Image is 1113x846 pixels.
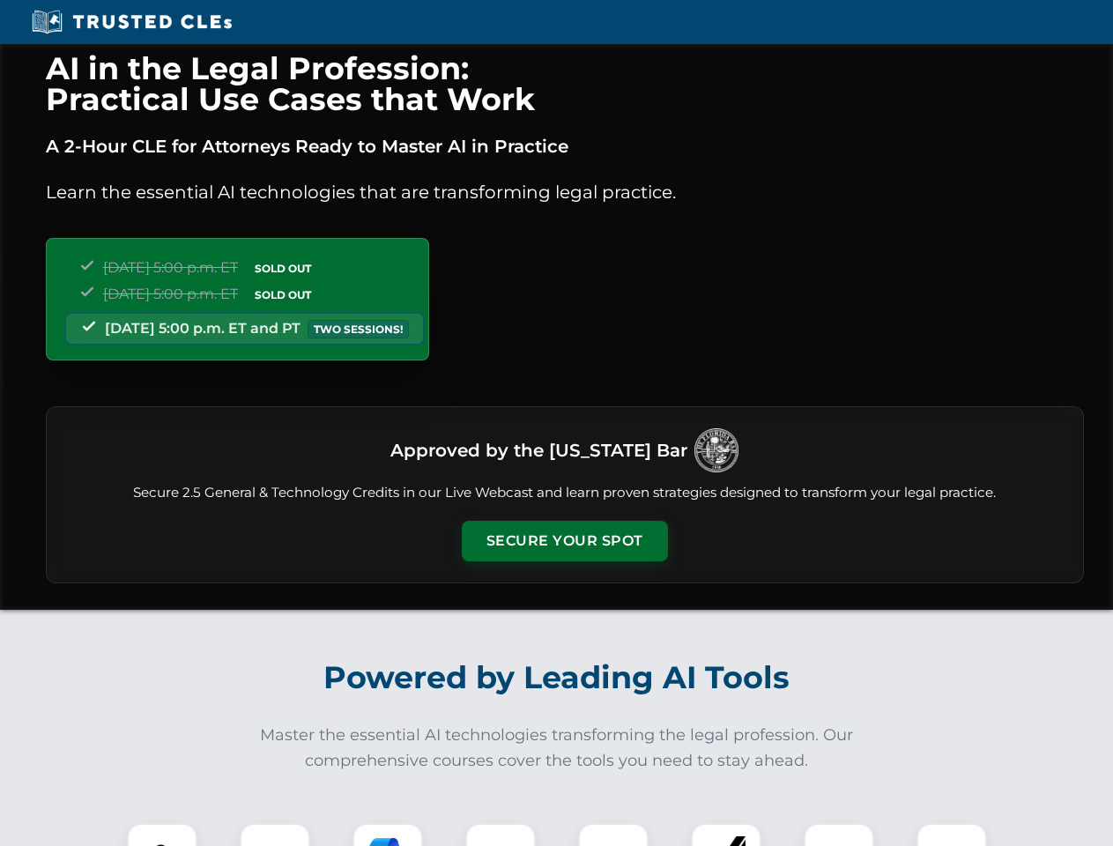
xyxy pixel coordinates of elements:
span: [DATE] 5:00 p.m. ET [103,286,238,302]
p: Master the essential AI technologies transforming the legal profession. Our comprehensive courses... [249,723,865,774]
span: [DATE] 5:00 p.m. ET [103,259,238,276]
img: Logo [694,428,738,472]
p: Learn the essential AI technologies that are transforming legal practice. [46,178,1084,206]
h2: Powered by Leading AI Tools [69,647,1045,709]
p: Secure 2.5 General & Technology Credits in our Live Webcast and learn proven strategies designed ... [68,483,1062,503]
p: A 2-Hour CLE for Attorneys Ready to Master AI in Practice [46,132,1084,160]
h1: AI in the Legal Profession: Practical Use Cases that Work [46,53,1084,115]
img: Trusted CLEs [26,9,237,35]
h3: Approved by the [US_STATE] Bar [390,434,687,466]
span: SOLD OUT [249,286,317,304]
button: Secure Your Spot [462,521,668,561]
span: SOLD OUT [249,259,317,278]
